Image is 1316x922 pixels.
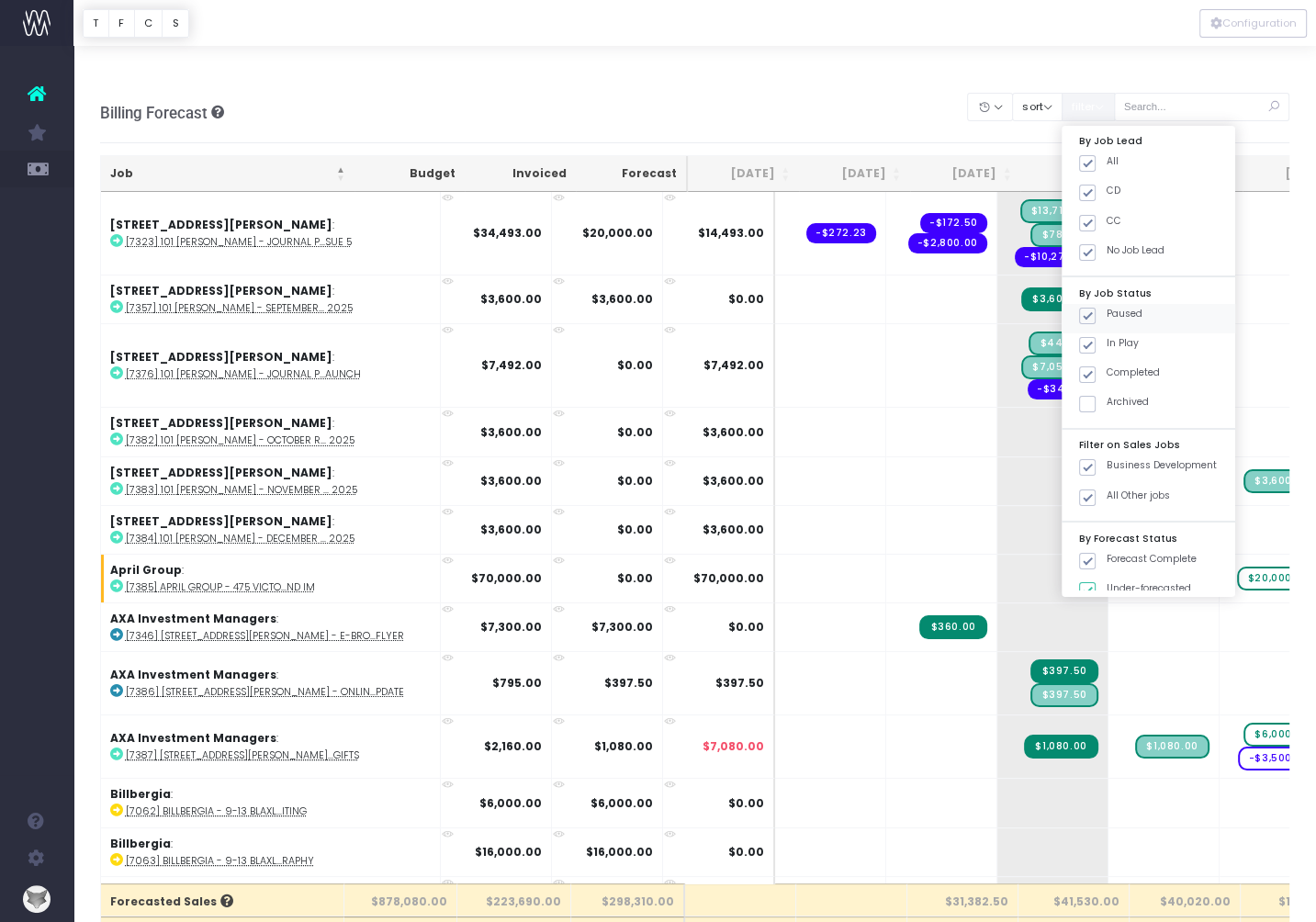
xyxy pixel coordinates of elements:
abbr: [7382] 101 Collins - October Retainer 2025 [126,433,354,447]
strong: [STREET_ADDRESS][PERSON_NAME] [110,217,332,232]
span: Streamtime order: 795 – Bambra Press [1028,379,1098,399]
td: : [101,456,441,505]
label: No Job Lead [1079,243,1164,258]
td: : [101,651,441,714]
abbr: [7384] 101 Collins - December Retainer 2025 [126,532,354,545]
td: : [101,827,441,876]
button: T [83,9,109,38]
img: images/default_profile_image.png [23,885,51,913]
span: $3,600.00 [703,473,764,489]
strong: $0.00 [617,473,653,489]
button: C [134,9,163,38]
span: Streamtime Invoice: 002683 – [7357] 101 Collins - September Retainer 2025 [1021,287,1097,311]
strong: $0.00 [617,357,653,373]
button: Configuration [1199,9,1307,38]
th: $40,020.00 [1130,883,1241,916]
strong: $0.00 [617,570,653,586]
strong: [STREET_ADDRESS][PERSON_NAME] [110,283,332,298]
abbr: [7357] 101 Collins - September Retainer 2025 [126,301,353,315]
abbr: [7387] 18 Smith Street - Tenant Inspection Gifts [126,748,359,762]
span: Streamtime Draft Invoice: 002716 – [7386] 18 Smith Street - Online Listing Update - Initial 50% [1030,683,1097,707]
span: $0.00 [728,291,764,308]
strong: $3,600.00 [480,291,542,307]
label: Completed [1079,365,1160,380]
span: Streamtime Draft Invoice: 002724 – [7376] 101 Collins - Journal Publication Issue 5 Launch [1021,355,1097,379]
span: $7,080.00 [703,738,764,755]
strong: $0.00 [617,424,653,440]
strong: [STREET_ADDRESS][PERSON_NAME] [110,465,332,480]
th: Aug 25: activate to sort column ascending [799,156,910,192]
button: S [162,9,189,38]
span: Streamtime Draft Invoice: 002698 – [7323] 101 Collins - Journal Publication Issue 5 - Print Produ... [1020,199,1098,223]
strong: $3,600.00 [591,291,653,307]
label: Paused [1079,307,1142,321]
abbr: [7386] 18 Smith Street - Online Listing Update [126,685,404,699]
strong: $34,493.00 [473,225,542,241]
strong: $397.50 [604,675,653,691]
abbr: [7346] 18 Smith Street - e-Brochure Update and 2PP Flyer [126,629,404,643]
div: Vertical button group [83,9,189,38]
label: Business Development [1079,458,1217,473]
input: Search... [1114,93,1290,121]
strong: AXA Investment Managers [110,611,276,626]
button: F [108,9,135,38]
th: $31,382.50 [907,883,1018,916]
span: Billing Forecast [100,104,208,122]
label: Archived [1079,395,1149,410]
strong: $16,000.00 [586,844,653,860]
span: Forecasted Sales [110,894,233,910]
abbr: [7385] April Group - 475 Victoria Ave Branding and IM [126,580,315,594]
span: Streamtime Invoice: 002700 – [7346] 18 Smith St - e-Brochure Update - Final Artwork Update [919,615,986,639]
th: Invoiced [465,156,576,192]
label: Forecast Complete [1079,552,1197,567]
span: $7,492.00 [703,357,764,374]
strong: $3,600.00 [480,424,542,440]
div: By Job Status [1062,284,1235,304]
abbr: [7062] Billbergia - 9-13 Blaxland Road Copywriting [126,804,307,818]
td: : [101,602,441,651]
th: $41,530.00 [1018,883,1130,916]
strong: [STREET_ADDRESS][PERSON_NAME] [110,349,332,365]
strong: Billbergia [110,836,171,851]
label: All [1079,154,1119,169]
span: $3,600.00 [703,522,764,538]
span: Streamtime Invoice: 002714 – [7387] 18 Smith Street - Tenant Inspection Gifts - Initial 50% [1024,735,1097,759]
strong: $1,080.00 [594,738,653,754]
td: : [101,554,441,602]
td: : [101,505,441,554]
strong: [STREET_ADDRESS][PERSON_NAME] [110,415,332,431]
strong: $7,300.00 [480,619,542,635]
span: $14,493.00 [698,225,764,242]
abbr: [7383] 101 Collins - November Retainer 2025 [126,483,357,497]
span: $0.00 [728,795,764,812]
strong: $16,000.00 [475,844,542,860]
strong: $6,000.00 [591,795,653,811]
strong: $3,600.00 [480,522,542,537]
div: By Forecast Status [1062,528,1235,548]
abbr: [7376] 101 Collins - Journal Publication Issue 5 Launch [126,367,361,381]
span: $70,000.00 [693,570,764,587]
strong: AXA Investment Managers [110,667,276,682]
td: : [101,275,441,323]
button: filter [1062,93,1115,121]
span: $0.00 [728,844,764,860]
strong: Billbergia [110,786,171,802]
label: All Other jobs [1079,489,1170,503]
span: Streamtime Invoice: 002717 – [7386] 18 Smith Street - Online Listing Update - Remaining 50% [1030,659,1097,683]
strong: $795.00 [492,675,542,691]
div: By Job Lead [1062,131,1235,152]
th: Oct 25: activate to sort column ascending [1020,156,1131,192]
span: Streamtime order: 799 – Fiverr [920,213,987,233]
th: $298,310.00 [571,883,685,916]
label: In Play [1079,336,1139,351]
td: : [101,778,441,826]
span: $3,600.00 [703,424,764,441]
strong: $6,000.00 [479,795,542,811]
label: CC [1079,214,1121,229]
span: Streamtime order: 679 – Fiverr [806,223,876,243]
td: : [101,714,441,778]
th: $223,690.00 [457,883,570,916]
strong: April Group [110,562,182,578]
strong: $7,492.00 [481,357,542,373]
button: sort [1012,93,1063,121]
